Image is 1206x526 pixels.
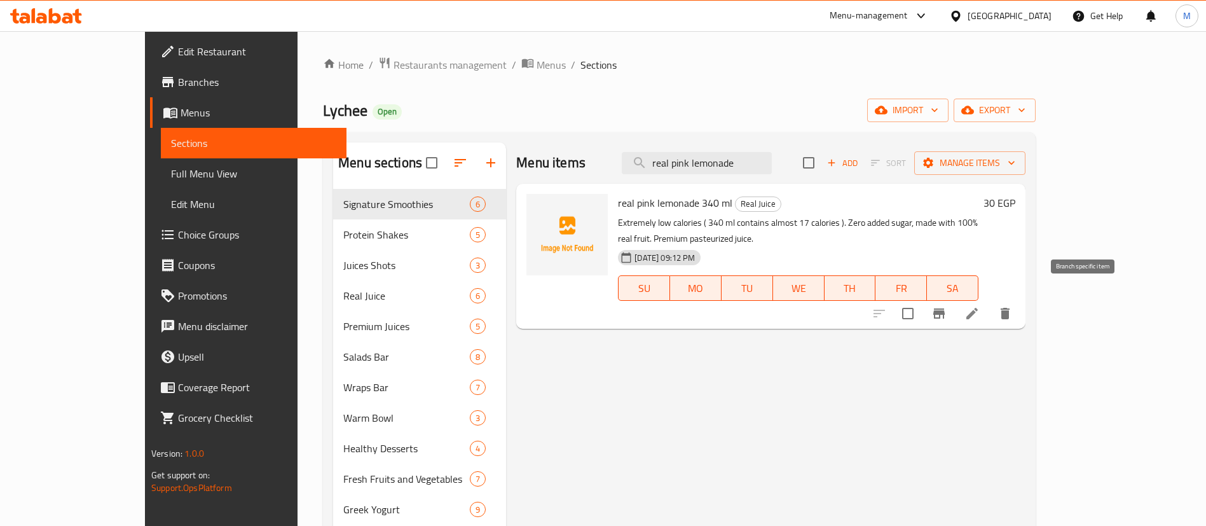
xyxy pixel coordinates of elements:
[343,197,470,212] span: Signature Smoothies
[378,57,507,73] a: Restaurants management
[470,502,486,517] div: items
[622,152,772,174] input: search
[184,445,204,462] span: 1.0.0
[150,280,346,311] a: Promotions
[151,480,232,496] a: Support.OpsPlatform
[822,153,863,173] button: Add
[571,57,575,73] li: /
[333,342,506,372] div: Salads Bar8
[830,279,871,298] span: TH
[580,57,617,73] span: Sections
[990,298,1020,329] button: delete
[881,279,922,298] span: FR
[369,57,373,73] li: /
[521,57,566,73] a: Menus
[333,311,506,342] div: Premium Juices5
[470,504,485,516] span: 9
[825,156,860,170] span: Add
[863,153,914,173] span: Select section first
[343,380,470,395] span: Wraps Bar
[151,445,182,462] span: Version:
[470,227,486,242] div: items
[968,9,1052,23] div: [GEOGRAPHIC_DATA]
[178,74,336,90] span: Branches
[178,258,336,273] span: Coupons
[343,471,470,487] span: Fresh Fruits and Vegetables
[795,149,822,176] span: Select section
[618,215,978,247] p: Extremely low calories ( 340 ml contains almost 17 calories ). Zero added sugar, made with 100% r...
[373,104,402,120] div: Open
[470,443,485,455] span: 4
[150,342,346,372] a: Upsell
[178,288,336,303] span: Promotions
[512,57,516,73] li: /
[150,97,346,128] a: Menus
[373,106,402,117] span: Open
[924,298,954,329] button: Branch-specific-item
[735,197,781,212] div: Real Juice
[736,197,781,211] span: Real Juice
[470,197,486,212] div: items
[537,57,566,73] span: Menus
[333,464,506,494] div: Fresh Fruits and Vegetables7
[470,351,485,363] span: 8
[470,288,486,303] div: items
[470,290,485,302] span: 6
[333,189,506,219] div: Signature Smoothies6
[178,410,336,426] span: Grocery Checklist
[470,380,486,395] div: items
[178,44,336,59] span: Edit Restaurant
[343,349,470,364] div: Salads Bar
[343,227,470,242] div: Protein Shakes
[629,252,700,264] span: [DATE] 09:12 PM
[333,433,506,464] div: Healthy Desserts4
[171,197,336,212] span: Edit Menu
[178,319,336,334] span: Menu disclaimer
[150,250,346,280] a: Coupons
[151,467,210,483] span: Get support on:
[333,372,506,403] div: Wraps Bar7
[178,227,336,242] span: Choice Groups
[470,441,486,456] div: items
[323,57,1036,73] nav: breadcrumb
[983,194,1015,212] h6: 30 EGP
[178,349,336,364] span: Upsell
[932,279,973,298] span: SA
[822,153,863,173] span: Add item
[470,471,486,487] div: items
[675,279,716,298] span: MO
[343,441,470,456] span: Healthy Desserts
[150,403,346,433] a: Grocery Checklist
[333,219,506,250] div: Protein Shakes5
[618,275,670,301] button: SU
[470,229,485,241] span: 5
[161,158,346,189] a: Full Menu View
[722,275,773,301] button: TU
[778,279,819,298] span: WE
[470,321,485,333] span: 5
[445,148,476,178] span: Sort sections
[476,148,506,178] button: Add section
[470,382,485,394] span: 7
[343,319,470,334] span: Premium Juices
[171,135,336,151] span: Sections
[867,99,949,122] button: import
[333,494,506,525] div: Greek Yogurt9
[178,380,336,395] span: Coverage Report
[181,105,336,120] span: Menus
[161,128,346,158] a: Sections
[470,473,485,485] span: 7
[150,311,346,342] a: Menu disclaimer
[150,67,346,97] a: Branches
[516,153,586,172] h2: Menu items
[150,219,346,250] a: Choice Groups
[924,155,1015,171] span: Manage items
[338,153,422,172] h2: Menu sections
[333,280,506,311] div: Real Juice6
[343,288,470,303] div: Real Juice
[343,502,470,517] span: Greek Yogurt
